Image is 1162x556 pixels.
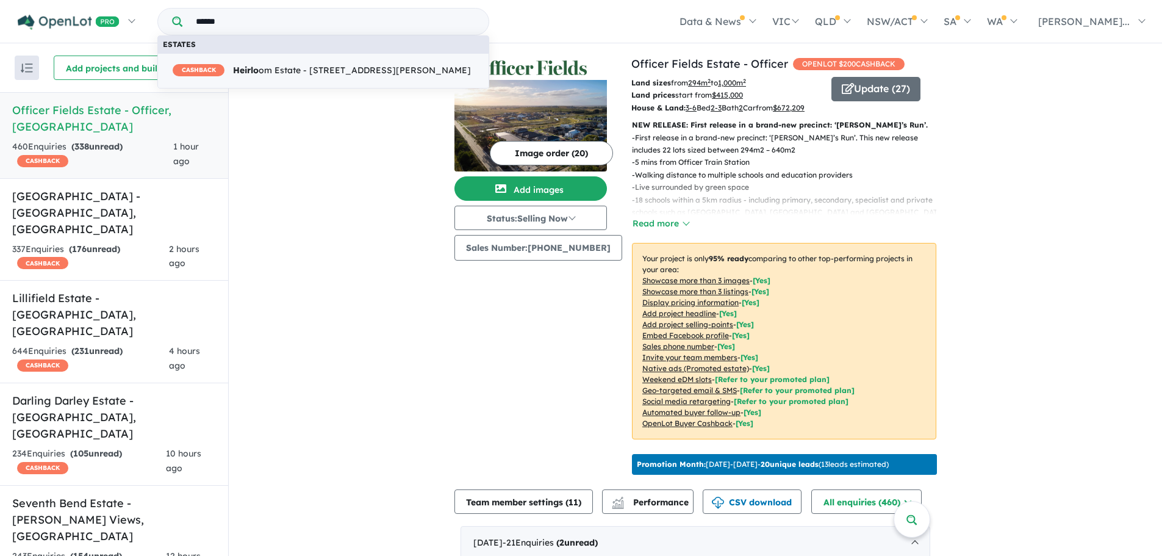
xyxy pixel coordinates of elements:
[21,63,33,73] img: sort.svg
[1038,15,1130,27] span: [PERSON_NAME]...
[612,497,623,504] img: line-chart.svg
[741,353,758,362] span: [ Yes ]
[719,309,737,318] span: [ Yes ]
[612,500,624,508] img: bar-chart.svg
[74,345,89,356] span: 231
[631,89,822,101] p: start from
[744,408,761,417] span: [Yes]
[17,359,68,372] span: CASHBACK
[71,345,123,356] strong: ( unread)
[70,448,122,459] strong: ( unread)
[74,141,89,152] span: 338
[642,353,737,362] u: Invite your team members
[631,57,788,71] a: Officer Fields Estate - Officer
[17,155,68,167] span: CASHBACK
[233,65,259,76] strong: Heirlo
[185,9,486,35] input: Try estate name, suburb, builder or developer
[17,462,68,474] span: CASHBACK
[642,408,741,417] u: Automated buyer follow-up
[751,287,769,296] span: [ Yes ]
[454,489,593,514] button: Team member settings (11)
[753,276,770,285] span: [ Yes ]
[631,77,822,89] p: from
[157,53,489,88] a: CASHBACK Heirloom Estate - [STREET_ADDRESS][PERSON_NAME]
[642,276,750,285] u: Showcase more than 3 images
[568,497,578,508] span: 11
[173,141,199,167] span: 1 hour ago
[632,169,946,181] p: - Walking distance to multiple schools and education providers
[559,537,564,548] span: 2
[631,103,686,112] b: House & Land:
[12,447,166,476] div: 234 Enquir ies
[12,140,173,169] div: 460 Enquir ies
[736,419,753,428] span: [Yes]
[718,78,746,87] u: 1,000 m
[69,244,120,255] strong: ( unread)
[490,141,613,165] button: Image order (20)
[632,243,936,439] p: Your project is only comparing to other top-performing projects in your area: - - - - - - - - - -...
[709,254,748,263] b: 95 % ready
[742,298,759,307] span: [ Yes ]
[642,309,716,318] u: Add project headline
[163,40,196,49] b: Estates
[173,64,224,76] span: CASHBACK
[166,448,201,474] span: 10 hours ago
[711,103,722,112] u: 2-3
[732,331,750,340] span: [ Yes ]
[642,375,712,384] u: Weekend eDM slots
[73,448,88,459] span: 105
[17,257,68,269] span: CASHBACK
[711,78,746,87] span: to
[642,397,731,406] u: Social media retargeting
[12,102,216,135] h5: Officer Fields Estate - Officer , [GEOGRAPHIC_DATA]
[761,460,819,469] b: 20 unique leads
[54,56,188,80] button: Add projects and builders
[740,386,855,395] span: [Refer to your promoted plan]
[632,119,936,131] p: NEW RELEASE: First release in a brand-new precinct: ‘[PERSON_NAME]’s Run’.
[831,77,920,101] button: Update (27)
[734,397,848,406] span: [Refer to your promoted plan]
[739,103,743,112] u: 2
[743,78,746,84] sup: 2
[642,419,733,428] u: OpenLot Buyer Cashback
[642,386,737,395] u: Geo-targeted email & SMS
[556,537,598,548] strong: ( unread)
[71,141,123,152] strong: ( unread)
[18,15,120,30] img: Openlot PRO Logo White
[173,63,471,78] span: om Estate - [STREET_ADDRESS][PERSON_NAME]
[632,156,946,168] p: - 5 mins from Officer Train Station
[637,460,706,469] b: Promotion Month:
[642,287,748,296] u: Showcase more than 3 listings
[632,132,946,157] p: - First release in a brand-new precinct: ‘[PERSON_NAME]’s Run’. This new release includes 22 lots...
[614,497,689,508] span: Performance
[793,58,905,70] span: OPENLOT $ 200 CASHBACK
[12,495,216,544] h5: Seventh Bend Estate - [PERSON_NAME] Views , [GEOGRAPHIC_DATA]
[632,194,946,219] p: - 18 schools within a 5km radius - including primary, secondary, specialist and private schools s...
[703,489,802,514] button: CSV download
[642,331,729,340] u: Embed Facebook profile
[602,489,694,514] button: Performance
[632,181,946,193] p: - Live surrounded by green space
[454,235,622,261] button: Sales Number:[PHONE_NUMBER]
[459,60,602,75] img: Officer Fields Estate - Officer Logo
[686,103,697,112] u: 3-6
[642,342,714,351] u: Sales phone number
[454,206,607,230] button: Status:Selling Now
[169,345,200,371] span: 4 hours ago
[12,392,216,442] h5: Darling Darley Estate - [GEOGRAPHIC_DATA] , [GEOGRAPHIC_DATA]
[72,244,87,255] span: 176
[736,320,754,329] span: [ Yes ]
[708,78,711,84] sup: 2
[712,90,743,99] u: $ 415,000
[752,364,770,373] span: [Yes]
[637,459,889,470] p: [DATE] - [DATE] - ( 13 leads estimated)
[773,103,805,112] u: $ 672,209
[642,298,739,307] u: Display pricing information
[12,290,216,339] h5: Lillifield Estate - [GEOGRAPHIC_DATA] , [GEOGRAPHIC_DATA]
[12,242,169,272] div: 337 Enquir ies
[503,537,598,548] span: - 21 Enquir ies
[12,344,169,374] div: 644 Enquir ies
[12,188,216,237] h5: [GEOGRAPHIC_DATA] - [GEOGRAPHIC_DATA] , [GEOGRAPHIC_DATA]
[631,90,675,99] b: Land prices
[642,320,733,329] u: Add project selling-points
